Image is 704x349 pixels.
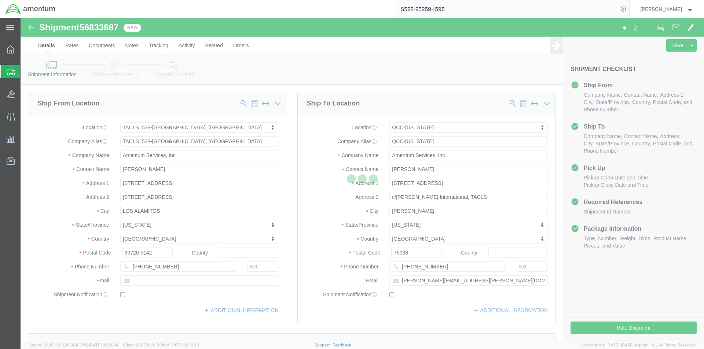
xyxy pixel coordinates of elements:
[640,5,682,13] span: Kajuan Barnwell
[123,343,199,347] span: Client: 2025.19.0-129fbcf
[395,0,618,18] input: Search for shipment number, reference number
[582,342,695,348] span: Copyright © [DATE]-[DATE] Agistix Inc., All Rights Reserved
[169,343,199,347] span: [DATE] 09:39:01
[89,343,120,347] span: [DATE] 09:50:40
[333,343,351,347] a: Feedback
[5,4,56,15] img: logo
[640,5,694,14] button: [PERSON_NAME]
[315,343,333,347] a: Support
[29,343,120,347] span: Server: 2025.19.0-91c74307f99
